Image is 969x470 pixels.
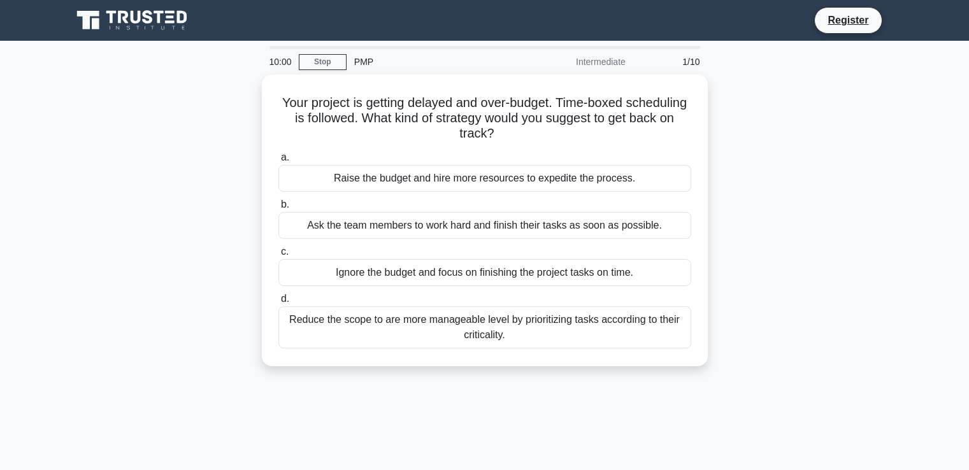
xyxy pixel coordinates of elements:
[281,152,289,162] span: a.
[278,165,691,192] div: Raise the budget and hire more resources to expedite the process.
[820,12,876,28] a: Register
[277,95,693,142] h5: Your project is getting delayed and over-budget. Time-boxed scheduling is followed. What kind of ...
[347,49,522,75] div: PMP
[299,54,347,70] a: Stop
[281,246,289,257] span: c.
[278,259,691,286] div: Ignore the budget and focus on finishing the project tasks on time.
[278,306,691,348] div: Reduce the scope to are more manageable level by prioritizing tasks according to their criticality.
[262,49,299,75] div: 10:00
[522,49,633,75] div: Intermediate
[281,293,289,304] span: d.
[278,212,691,239] div: Ask the team members to work hard and finish their tasks as soon as possible.
[633,49,708,75] div: 1/10
[281,199,289,210] span: b.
